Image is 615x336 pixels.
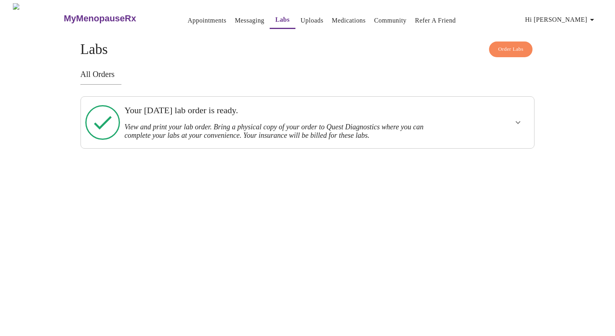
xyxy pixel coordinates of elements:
a: Uploads [301,15,324,26]
a: Appointments [188,15,226,26]
span: Order Labs [498,45,524,54]
button: Hi [PERSON_NAME] [522,12,600,28]
h3: Your [DATE] lab order is ready. [124,105,447,116]
button: show more [508,113,528,132]
h3: All Orders [80,70,535,79]
button: Medications [328,12,369,29]
button: Refer a Friend [412,12,459,29]
a: Community [374,15,407,26]
a: Refer a Friend [415,15,456,26]
button: Order Labs [489,41,533,57]
button: Messaging [231,12,267,29]
a: MyMenopauseRx [63,4,168,33]
h4: Labs [80,41,535,58]
a: Messaging [235,15,264,26]
img: MyMenopauseRx Logo [13,3,63,33]
a: Labs [275,14,290,25]
button: Appointments [184,12,229,29]
h3: MyMenopauseRx [64,13,136,24]
h3: View and print your lab order. Bring a physical copy of your order to Quest Diagnostics where you... [124,123,447,140]
button: Labs [270,12,295,29]
button: Uploads [297,12,327,29]
a: Medications [332,15,365,26]
button: Community [371,12,410,29]
span: Hi [PERSON_NAME] [525,14,597,25]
